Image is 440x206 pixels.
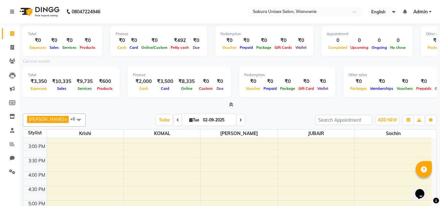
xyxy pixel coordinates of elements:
[369,78,395,85] div: ₹0
[28,45,48,50] span: Expenses
[369,86,395,91] span: Memberships
[78,45,97,50] span: Products
[176,78,197,85] div: ₹8,335
[74,78,95,85] div: ₹9,735
[255,45,273,50] span: Package
[327,31,407,37] div: Appointment
[128,37,140,44] div: ₹0
[95,86,114,91] span: Products
[327,45,349,50] span: Completed
[29,117,64,122] span: [PERSON_NAME]
[197,78,214,85] div: ₹0
[262,78,278,85] div: ₹0
[315,115,372,125] input: Search Appointment
[278,130,354,138] span: JUBAIR
[238,45,255,50] span: Prepaid
[255,37,273,44] div: ₹0
[48,37,61,44] div: ₹0
[61,37,78,44] div: ₹0
[48,45,61,50] span: Sales
[278,86,297,91] span: Package
[61,45,78,50] span: Services
[389,45,407,50] span: No show
[191,45,201,50] span: Due
[72,3,100,21] b: 08047224946
[316,78,330,85] div: ₹0
[154,78,176,85] div: ₹3,500
[27,158,47,164] div: 3:30 PM
[70,116,80,121] span: +6
[78,37,97,44] div: ₹0
[95,78,114,85] div: ₹600
[124,130,200,138] span: KOMAL
[128,45,140,50] span: Card
[64,117,67,122] a: x
[179,86,194,91] span: Online
[370,45,389,50] span: Ongoing
[137,86,150,91] span: Cash
[395,86,415,91] span: Vouchers
[389,37,407,44] div: 0
[262,86,278,91] span: Prepaid
[28,37,48,44] div: ₹0
[273,45,294,50] span: Gift Cards
[297,86,316,91] span: Gift Card
[169,37,191,44] div: ₹492
[191,37,202,44] div: ₹0
[47,130,123,138] span: krishi
[215,86,225,91] span: Due
[23,59,50,64] label: Current month
[395,78,415,85] div: ₹0
[133,72,226,78] div: Finance
[238,37,255,44] div: ₹0
[378,117,397,122] span: ADD NEW
[297,78,316,85] div: ₹0
[17,3,61,21] img: logo
[29,86,49,91] span: Expenses
[413,8,428,15] span: Admin
[28,72,114,78] div: Total
[50,78,74,85] div: ₹10,335
[140,37,169,44] div: ₹0
[169,45,191,50] span: Petty cash
[294,37,308,44] div: ₹0
[133,78,154,85] div: ₹2,000
[28,31,97,37] div: Total
[327,37,349,44] div: 0
[156,115,173,125] span: Today
[349,37,370,44] div: 0
[214,78,226,85] div: ₹0
[116,45,128,50] span: Cash
[197,86,214,91] span: Custom
[370,37,389,44] div: 0
[201,130,277,138] span: [PERSON_NAME]
[201,115,234,125] input: 2025-09-02
[376,116,399,125] button: ADD NEW
[27,143,47,150] div: 3:00 PM
[27,172,47,179] div: 4:00 PM
[349,45,370,50] span: Upcoming
[27,186,47,193] div: 4:30 PM
[348,86,369,91] span: Packages
[116,37,128,44] div: ₹0
[220,45,238,50] span: Voucher
[316,86,330,91] span: Wallet
[116,31,202,37] div: Finance
[188,117,201,122] span: Tue
[294,45,308,50] span: Wallet
[348,78,369,85] div: ₹0
[159,86,171,91] span: Card
[28,78,50,85] div: ₹3,350
[76,86,93,91] span: Services
[244,78,262,85] div: ₹0
[413,180,433,199] iframe: chat widget
[278,78,297,85] div: ₹0
[220,31,308,37] div: Redemption
[220,37,238,44] div: ₹0
[355,130,432,138] span: sachin
[55,86,68,91] span: Sales
[273,37,294,44] div: ₹0
[23,130,47,136] div: Stylist
[140,45,169,50] span: Online/Custom
[244,86,262,91] span: Voucher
